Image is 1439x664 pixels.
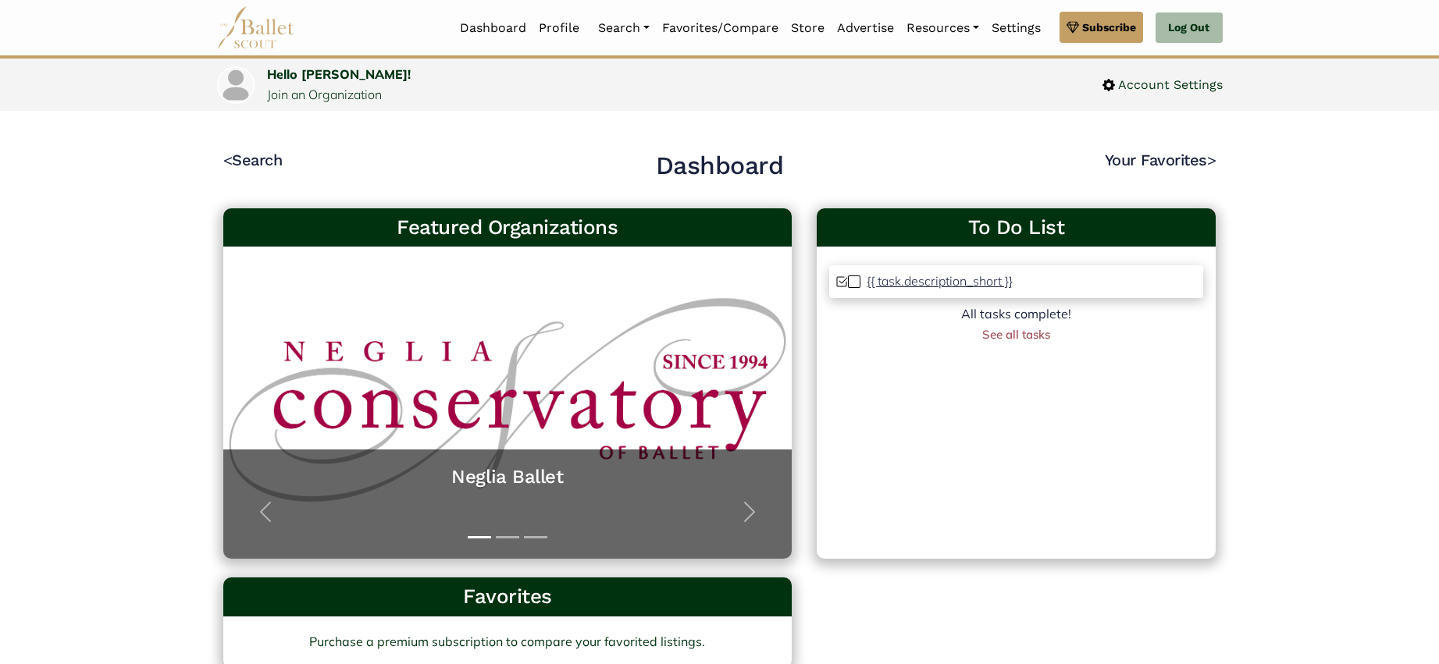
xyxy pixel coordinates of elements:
a: See all tasks [982,327,1050,342]
img: gem.svg [1067,19,1079,36]
a: Resources [900,12,985,44]
a: Join an Organization [267,87,382,102]
button: Slide 2 [496,528,519,546]
a: Log Out [1156,12,1222,44]
a: To Do List [829,215,1203,241]
span: Subscribe [1082,19,1136,36]
a: Store [785,12,831,44]
a: Subscribe [1060,12,1143,43]
button: Slide 3 [524,528,547,546]
span: Account Settings [1115,75,1223,95]
a: <Search [223,151,283,169]
a: Neglia Ballet [239,465,777,489]
code: < [223,150,233,169]
h2: Dashboard [656,150,784,183]
h3: Featured Organizations [236,215,780,241]
a: Advertise [831,12,900,44]
a: Account Settings [1102,75,1223,95]
code: > [1207,150,1216,169]
a: Your Favorites [1105,151,1216,169]
img: profile picture [219,68,253,102]
p: {{ task.description_short }} [867,273,1013,289]
a: Search [592,12,656,44]
a: Hello [PERSON_NAME]! [267,66,411,82]
a: Dashboard [454,12,533,44]
a: Profile [533,12,586,44]
div: All tasks complete! [829,304,1203,325]
a: Favorites/Compare [656,12,785,44]
h3: Favorites [236,584,780,610]
a: Settings [985,12,1047,44]
button: Slide 1 [468,528,491,546]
